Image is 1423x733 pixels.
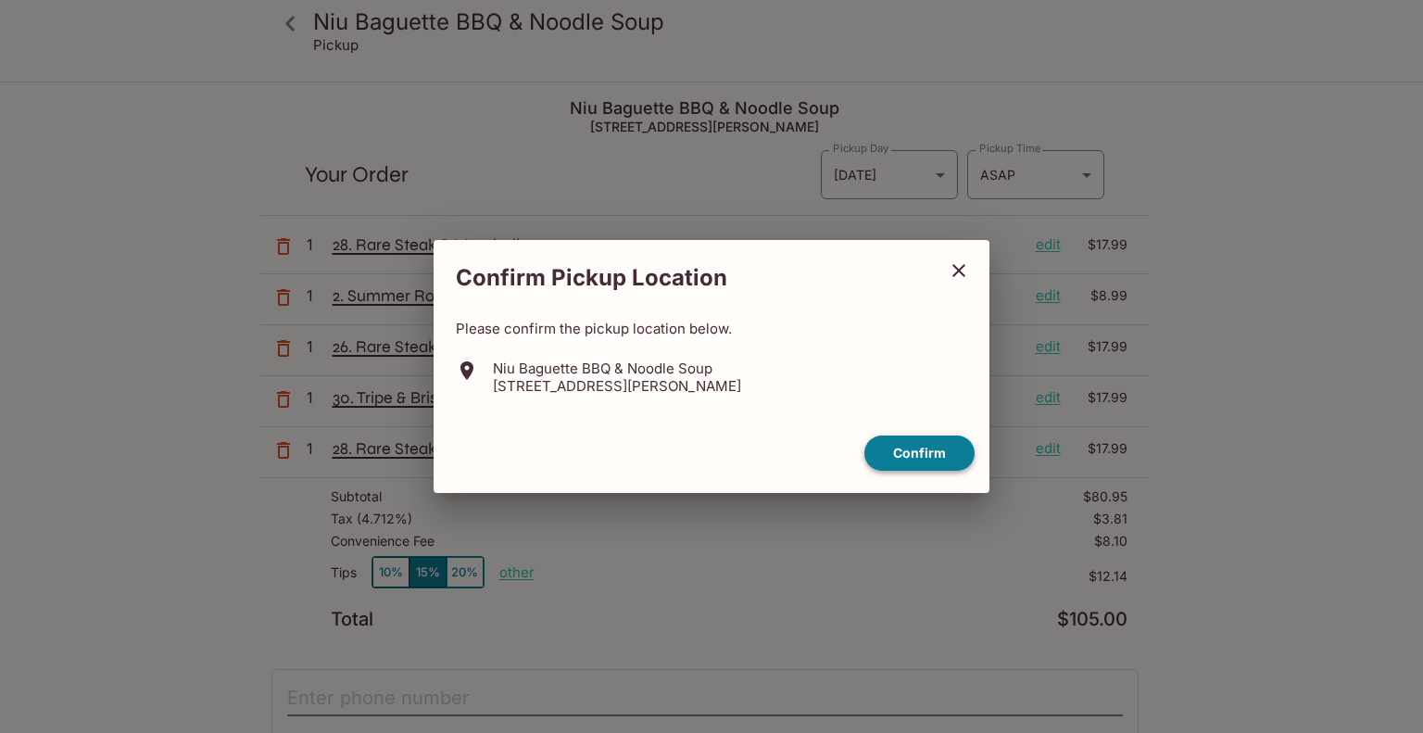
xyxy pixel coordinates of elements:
[493,360,741,377] p: Niu Baguette BBQ & Noodle Soup
[864,436,975,472] button: confirm
[493,377,741,395] p: [STREET_ADDRESS][PERSON_NAME]
[456,320,967,337] p: Please confirm the pickup location below.
[434,255,936,301] h2: Confirm Pickup Location
[936,247,982,294] button: close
